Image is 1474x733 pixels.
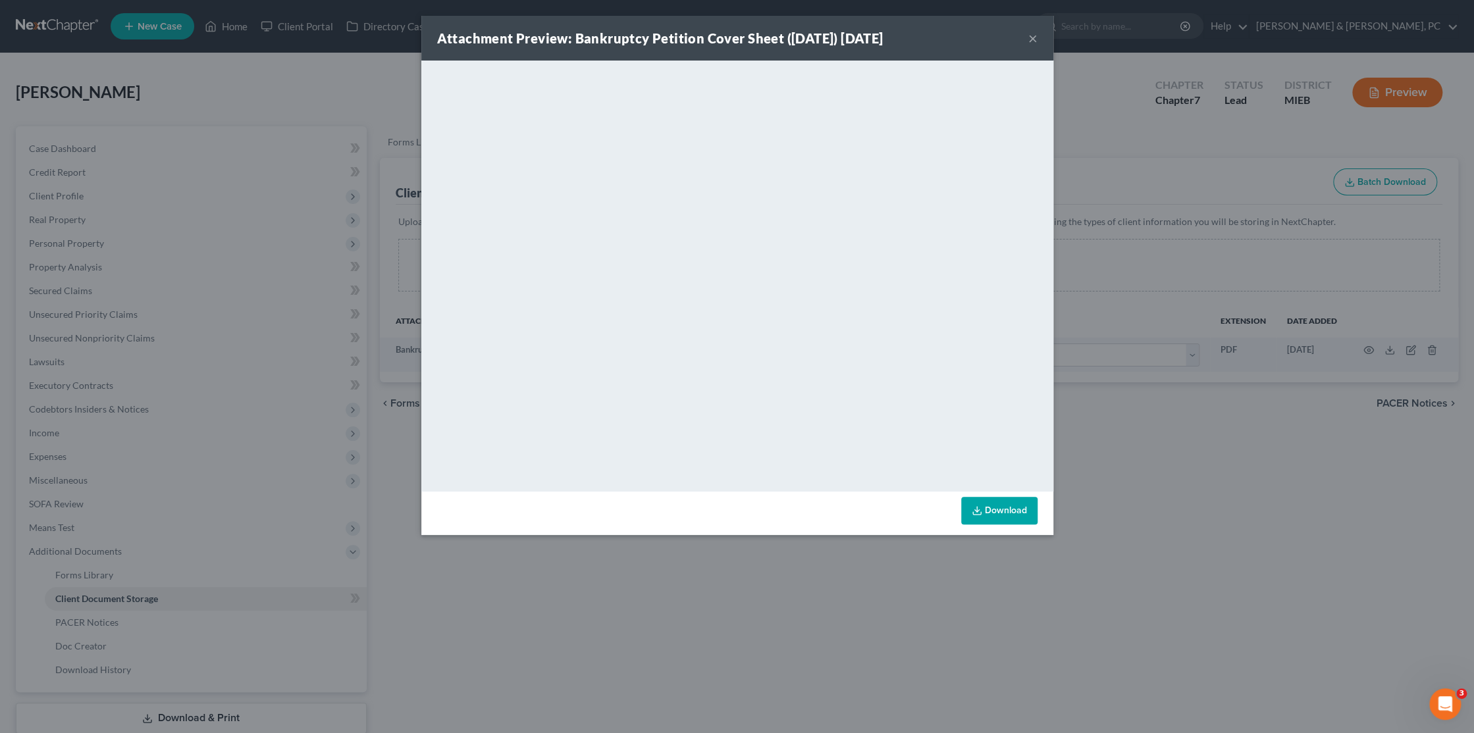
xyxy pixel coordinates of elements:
iframe: <object ng-attr-data='[URL][DOMAIN_NAME]' type='application/pdf' width='100%' height='650px'></ob... [421,61,1053,488]
button: × [1028,30,1038,46]
a: Download [961,497,1038,524]
iframe: Intercom live chat [1429,688,1461,720]
span: 3 [1456,688,1467,699]
strong: Attachment Preview: Bankruptcy Petition Cover Sheet ([DATE]) [DATE] [437,30,883,46]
